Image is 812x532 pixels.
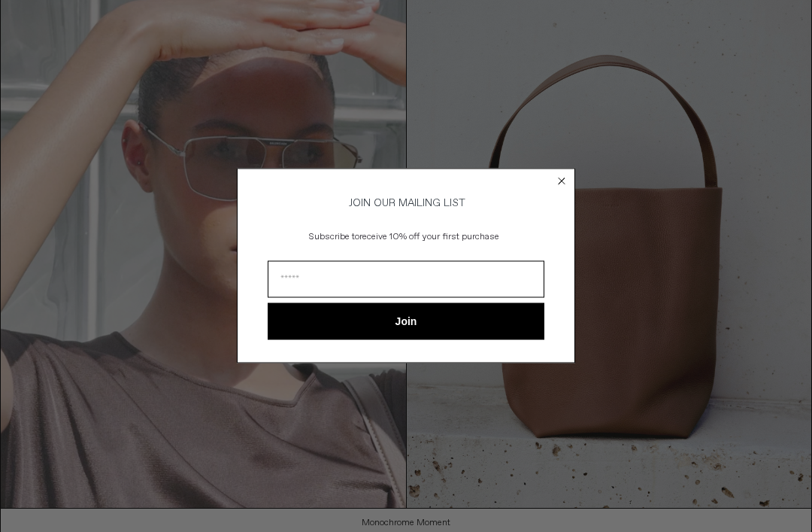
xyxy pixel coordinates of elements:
input: Email [268,261,544,298]
span: receive 10% off your first purchase [359,231,499,243]
span: Subscribe to [309,231,359,243]
button: Close dialog [554,174,569,189]
button: Join [268,303,544,340]
span: JOIN OUR MAILING LIST [347,196,465,210]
